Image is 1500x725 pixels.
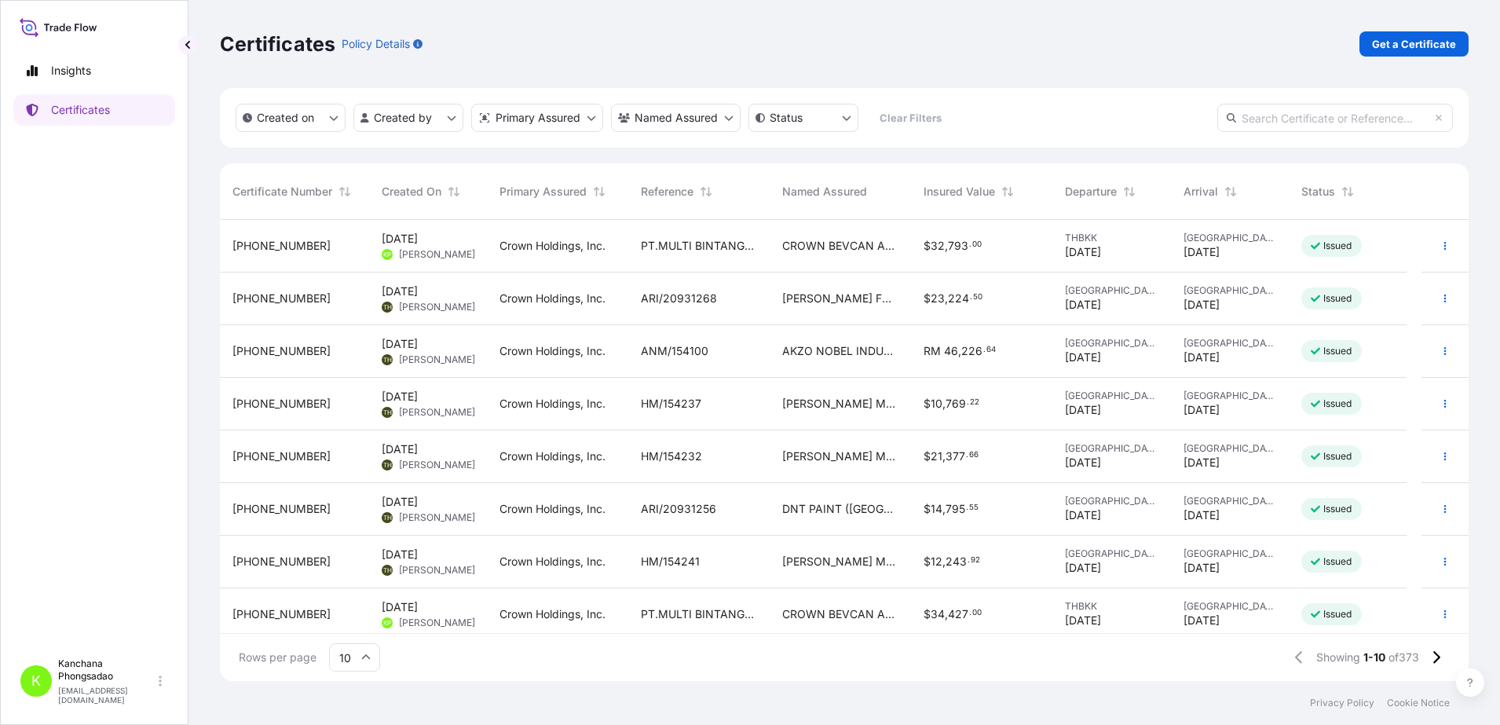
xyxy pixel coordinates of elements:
span: 55 [969,505,979,511]
span: [PHONE_NUMBER] [232,396,331,412]
span: Status [1301,184,1335,200]
button: Sort [445,182,463,201]
span: [DATE] [382,231,418,247]
span: HM/154237 [641,396,701,412]
span: [DATE] [1184,297,1220,313]
span: [DATE] [1184,350,1220,365]
span: [DATE] [1184,402,1220,418]
a: Cookie Notice [1387,697,1450,709]
span: ARI/20931268 [641,291,717,306]
span: [PERSON_NAME] [399,459,475,471]
p: Certificates [51,102,110,118]
span: [GEOGRAPHIC_DATA] [1184,547,1276,560]
button: Sort [1120,182,1139,201]
span: Primary Assured [499,184,587,200]
button: Sort [1338,182,1357,201]
span: [PHONE_NUMBER] [232,343,331,359]
span: [PERSON_NAME] MANUFACTURING ([GEOGRAPHIC_DATA]) SDN BHD [782,396,898,412]
span: TH [383,457,392,473]
span: 224 [948,293,969,304]
span: 793 [948,240,968,251]
span: 00 [972,242,982,247]
span: . [966,505,968,511]
span: Rows per page [239,650,316,665]
span: Crown Holdings, Inc. [499,606,605,622]
p: Created on [257,110,314,126]
span: , [945,609,948,620]
span: 226 [961,346,982,357]
p: Status [770,110,803,126]
span: of 373 [1388,650,1419,665]
span: 66 [969,452,979,458]
span: [GEOGRAPHIC_DATA] [1065,337,1158,350]
span: KP [383,615,391,631]
span: K [31,673,41,689]
p: Get a Certificate [1372,36,1456,52]
p: Kanchana Phongsadao [58,657,155,683]
span: [DATE] [1065,455,1101,471]
span: TH [383,562,392,578]
p: Issued [1323,292,1352,305]
span: [GEOGRAPHIC_DATA] [1184,337,1276,350]
span: 10 [931,398,942,409]
p: Policy Details [342,36,410,52]
span: [DATE] [1184,613,1220,628]
span: [DATE] [1065,297,1101,313]
span: [DATE] [1184,244,1220,260]
span: Departure [1065,184,1117,200]
span: 12 [931,556,942,567]
span: HM/154232 [641,449,702,464]
span: PT.MULTI BINTANG#IV2252001784-A_SURABAYA [641,238,757,254]
span: [PERSON_NAME] [399,511,475,524]
span: [PHONE_NUMBER] [232,501,331,517]
button: cargoOwner Filter options [611,104,741,132]
span: 427 [948,609,968,620]
span: $ [924,556,931,567]
button: distributor Filter options [471,104,603,132]
span: $ [924,503,931,514]
p: Created by [374,110,432,126]
button: createdBy Filter options [353,104,463,132]
span: 795 [946,503,965,514]
span: [DATE] [382,284,418,299]
span: Named Assured [782,184,867,200]
span: 23 [931,293,945,304]
p: Issued [1323,503,1352,515]
span: [PHONE_NUMBER] [232,238,331,254]
span: 377 [946,451,965,462]
span: [PERSON_NAME] FOODS AUSTRALIA PTY LTD [782,291,898,306]
span: . [967,400,969,405]
span: [DATE] [1065,244,1101,260]
span: . [969,242,971,247]
span: TH [383,405,392,420]
span: Reference [641,184,693,200]
span: Certificate Number [232,184,332,200]
span: [DATE] [382,547,418,562]
span: [GEOGRAPHIC_DATA] [1065,495,1158,507]
span: DNT PAINT ([GEOGRAPHIC_DATA]) SDN BHD [782,501,898,517]
p: Issued [1323,240,1352,252]
span: [PHONE_NUMBER] [232,554,331,569]
span: [GEOGRAPHIC_DATA] [1184,232,1276,244]
span: Crown Holdings, Inc. [499,449,605,464]
span: 21 [931,451,942,462]
span: $ [924,451,931,462]
span: [DATE] [1184,507,1220,523]
span: [PERSON_NAME] [399,248,475,261]
span: Crown Holdings, Inc. [499,554,605,569]
span: 14 [931,503,942,514]
span: [PERSON_NAME] [399,617,475,629]
span: [GEOGRAPHIC_DATA] [1184,600,1276,613]
span: [DATE] [382,389,418,405]
p: Certificates [220,31,335,57]
button: certificateStatus Filter options [748,104,858,132]
span: [PHONE_NUMBER] [232,291,331,306]
span: KP [383,247,391,262]
p: Issued [1323,555,1352,568]
button: createdOn Filter options [236,104,346,132]
span: HM/154241 [641,554,700,569]
button: Sort [590,182,609,201]
span: [DATE] [1065,402,1101,418]
span: $ [924,398,931,409]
